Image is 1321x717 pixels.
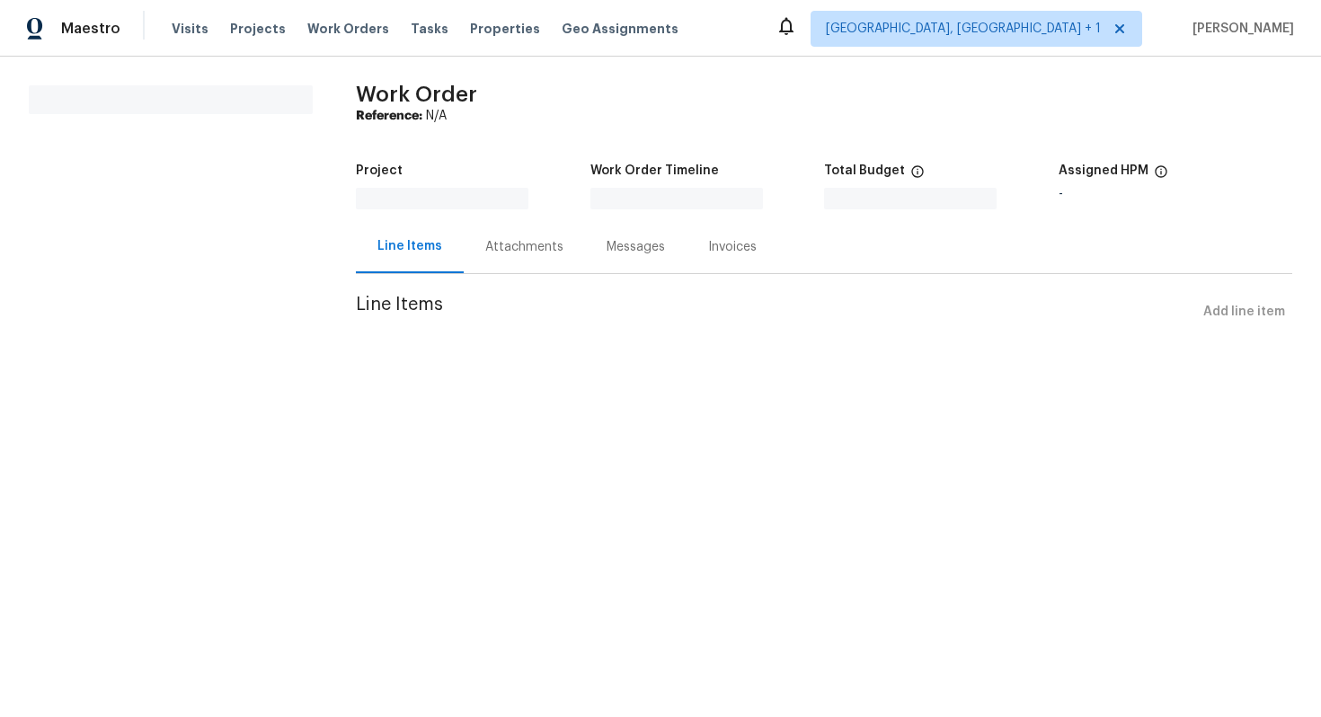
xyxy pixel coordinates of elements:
[485,238,563,256] div: Attachments
[356,107,1292,125] div: N/A
[230,20,286,38] span: Projects
[708,238,757,256] div: Invoices
[826,20,1101,38] span: [GEOGRAPHIC_DATA], [GEOGRAPHIC_DATA] + 1
[356,110,422,122] b: Reference:
[910,164,925,188] span: The total cost of line items that have been proposed by Opendoor. This sum includes line items th...
[590,164,719,177] h5: Work Order Timeline
[356,296,1196,329] span: Line Items
[356,164,403,177] h5: Project
[172,20,208,38] span: Visits
[1059,188,1293,200] div: -
[470,20,540,38] span: Properties
[1185,20,1294,38] span: [PERSON_NAME]
[377,237,442,255] div: Line Items
[356,84,477,105] span: Work Order
[562,20,678,38] span: Geo Assignments
[1059,164,1148,177] h5: Assigned HPM
[824,164,905,177] h5: Total Budget
[61,20,120,38] span: Maestro
[607,238,665,256] div: Messages
[307,20,389,38] span: Work Orders
[1154,164,1168,188] span: The hpm assigned to this work order.
[411,22,448,35] span: Tasks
